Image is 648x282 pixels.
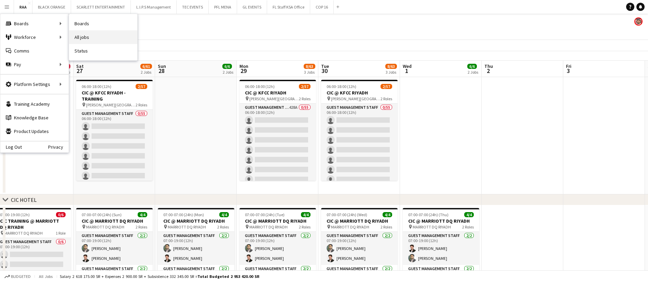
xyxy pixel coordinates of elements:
span: Tue [321,63,329,69]
div: Pay [0,58,69,71]
span: MARRIOTT DQ RIYADH [413,224,451,229]
h3: CIC @ MARRIOTT DQ RIYADH [76,218,153,224]
app-card-role: Guest Management Staff2/207:00-19:00 (12h)[PERSON_NAME][PERSON_NAME] [321,232,398,265]
button: TEC EVENTS [177,0,209,14]
span: All jobs [38,274,54,279]
h3: CIC @ MARRIOTT DQ RIYADH [403,218,479,224]
div: Workforce [0,30,69,44]
div: Platform Settings [0,77,69,91]
span: 06:00-18:00 (12h) [82,84,111,89]
span: 4/4 [219,212,229,217]
span: Thu [484,63,493,69]
span: 07:00-07:00 (24h) (Wed) [327,212,367,217]
span: 07:00-07:00 (24h) (Tue) [245,212,285,217]
span: 2 Roles [381,224,392,229]
span: 2 Roles [462,224,474,229]
span: MARRIOTT DQ RIYADH [4,231,43,236]
button: RAA [14,0,32,14]
span: 2/57 [136,84,147,89]
span: 2/57 [299,84,311,89]
span: 2/57 [381,84,392,89]
a: Product Updates [0,124,69,138]
span: MARRIOTT DQ RIYADH [249,224,288,229]
h3: CIC @ MARRIOTT DQ RIYADH [158,218,234,224]
span: 2 Roles [381,96,392,101]
app-job-card: 06:00-18:00 (12h)2/57CIC @ KFCC RIYADH [PERSON_NAME][GEOGRAPHIC_DATA]2 RolesGuest Management Staf... [321,80,398,181]
button: COP 16 [310,0,334,14]
span: [PERSON_NAME][GEOGRAPHIC_DATA] [331,96,381,101]
span: Fri [566,63,571,69]
app-card-role: Guest Management Staff2/207:00-19:00 (12h)[PERSON_NAME][PERSON_NAME] [239,232,316,265]
a: Privacy [48,144,69,150]
span: 2 Roles [136,224,147,229]
span: MARRIOTT DQ RIYADH [86,224,124,229]
span: 06:00-18:00 (12h) [245,84,275,89]
div: 2 Jobs [141,70,152,75]
button: FL Staff KSA Office [267,0,310,14]
span: Total Budgeted 2 953 420.00 SR [197,274,259,279]
span: 27 [75,67,84,75]
app-job-card: 06:00-18:00 (12h)2/57CIC @ KFCC RIYADH [PERSON_NAME][GEOGRAPHIC_DATA]2 RolesGuest Management Staf... [239,80,316,181]
span: 8/63 [304,64,315,69]
span: 6/6 [467,64,477,69]
a: Knowledge Base [0,111,69,124]
span: Wed [403,63,412,69]
app-user-avatar: Yousef Hussain Alabdulmuhsin [634,17,643,26]
span: 07:00-07:00 (24h) (Sun) [82,212,122,217]
app-card-role: Guest Management Staff2/207:00-19:00 (12h)[PERSON_NAME][PERSON_NAME] [76,232,153,265]
h3: CIC @ KFCC RIYADH [321,90,398,96]
span: 07:00-07:00 (24h) (Thu) [408,212,449,217]
span: 8/63 [385,64,397,69]
button: PFL MENA [209,0,237,14]
span: 1 Role [56,231,66,236]
div: Boards [0,17,69,30]
button: BLACK ORANGE [32,0,71,14]
span: 30 [320,67,329,75]
span: Sat [76,63,84,69]
button: L.I.P.S Management [131,0,177,14]
span: 06:00-18:00 (12h) [327,84,356,89]
span: 2 Roles [136,102,147,107]
app-card-role: Guest Management Staff2/207:00-19:00 (12h)[PERSON_NAME][PERSON_NAME] [403,232,479,265]
div: Salary 2 618 175.00 SR + Expenses 2 900.00 SR + Subsistence 332 345.00 SR = [60,274,259,279]
span: [PERSON_NAME][GEOGRAPHIC_DATA] [86,102,136,107]
span: 0/6 [56,212,66,217]
button: GL EVENTS [237,0,267,14]
div: 2 Jobs [468,70,478,75]
a: All jobs [69,30,137,44]
a: Training Academy [0,97,69,111]
span: MARRIOTT DQ RIYADH [331,224,369,229]
a: Boards [69,17,137,30]
span: 07:00-07:00 (24h) (Mon) [163,212,204,217]
span: 2 Roles [299,224,311,229]
span: 6/61 [140,64,152,69]
span: 4/4 [138,212,147,217]
span: 2 [483,67,493,75]
span: 2 Roles [299,96,311,101]
h3: CIC @ MARRIOTT DQ RIYADH [321,218,398,224]
span: 2 Roles [217,224,229,229]
span: Mon [239,63,248,69]
h3: CIC @ MARRIOTT DQ RIYADH [239,218,316,224]
span: 4/4 [301,212,311,217]
span: MARRIOTT DQ RIYADH [168,224,206,229]
span: 1 [402,67,412,75]
span: 3 [565,67,571,75]
a: Comms [0,44,69,58]
span: Sun [158,63,166,69]
span: 6/6 [222,64,232,69]
span: [PERSON_NAME][GEOGRAPHIC_DATA] [249,96,299,101]
app-job-card: 06:00-18:00 (12h)2/57CIC @ KFCC RIYADH - TRAINING [PERSON_NAME][GEOGRAPHIC_DATA]2 RolesGuest Mana... [76,80,153,181]
span: 4/4 [464,212,474,217]
div: 3 Jobs [386,70,397,75]
a: Log Out [0,144,22,150]
a: Status [69,44,137,58]
span: Budgeted [11,274,31,279]
div: CIC HOTEL [11,196,37,203]
h3: CIC @ KFCC RIYADH [239,90,316,96]
span: 4/4 [383,212,392,217]
h3: CIC @ KFCC RIYADH - TRAINING [76,90,153,102]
